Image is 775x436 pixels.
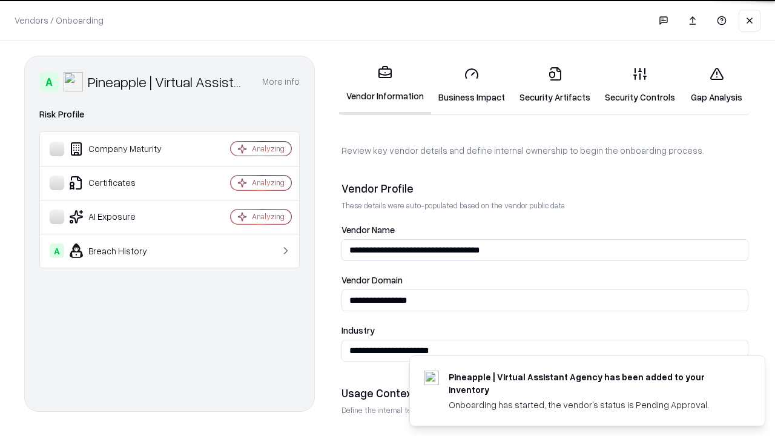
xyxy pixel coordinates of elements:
[252,144,285,154] div: Analyzing
[341,276,748,285] label: Vendor Domain
[262,71,300,93] button: More info
[449,398,736,411] div: Onboarding has started, the vendor's status is Pending Approval.
[424,371,439,385] img: trypineapple.com
[341,405,748,415] p: Define the internal team and reason for using this vendor. This helps assess business relevance a...
[341,144,748,157] p: Review key vendor details and define internal ownership to begin the onboarding process.
[252,177,285,188] div: Analyzing
[512,57,598,113] a: Security Artifacts
[64,72,83,91] img: Pineapple | Virtual Assistant Agency
[39,72,59,91] div: A
[88,72,248,91] div: Pineapple | Virtual Assistant Agency
[50,243,64,258] div: A
[39,107,300,122] div: Risk Profile
[50,142,194,156] div: Company Maturity
[50,243,194,258] div: Breach History
[341,225,748,234] label: Vendor Name
[50,210,194,224] div: AI Exposure
[339,56,431,114] a: Vendor Information
[449,371,736,396] div: Pineapple | Virtual Assistant Agency has been added to your inventory
[341,200,748,211] p: These details were auto-populated based on the vendor public data
[50,176,194,190] div: Certificates
[252,211,285,222] div: Analyzing
[341,386,748,400] div: Usage Context
[682,57,751,113] a: Gap Analysis
[431,57,512,113] a: Business Impact
[15,14,104,27] p: Vendors / Onboarding
[341,181,748,196] div: Vendor Profile
[598,57,682,113] a: Security Controls
[341,326,748,335] label: Industry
